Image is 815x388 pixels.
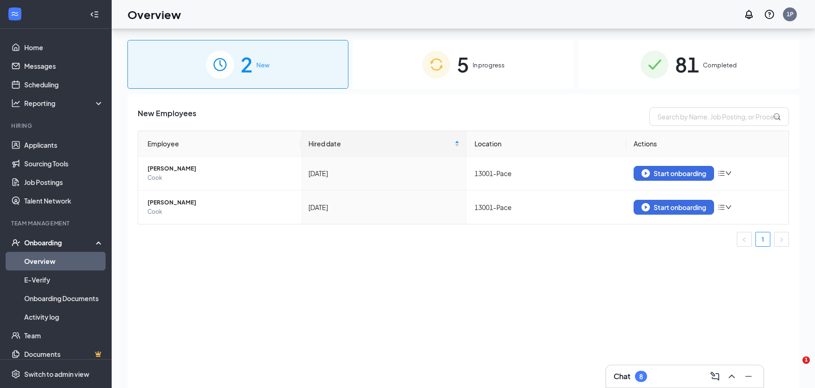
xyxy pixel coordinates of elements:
a: Talent Network [24,191,104,210]
span: bars [718,204,725,211]
svg: Collapse [90,10,99,19]
svg: Minimize [743,371,754,382]
th: Employee [138,131,301,157]
span: New [256,60,269,70]
span: New Employees [138,107,196,126]
span: 5 [457,48,469,80]
div: Hiring [11,122,102,130]
span: down [725,170,732,177]
svg: Notifications [743,9,755,20]
div: 8 [639,373,643,381]
a: Messages [24,57,104,75]
button: Minimize [741,369,756,384]
button: ChevronUp [724,369,739,384]
a: E-Verify [24,270,104,289]
span: Cook [147,207,294,217]
div: [DATE] [308,202,460,212]
span: Completed [703,60,737,70]
a: Onboarding Documents [24,289,104,308]
a: Home [24,38,104,57]
span: 1 [802,356,810,364]
span: [PERSON_NAME] [147,198,294,207]
div: Start onboarding [641,203,706,211]
svg: Settings [11,369,20,379]
div: Team Management [11,219,102,227]
svg: WorkstreamLogo [10,9,20,19]
span: 2 [240,48,253,80]
div: 1P [787,10,794,18]
span: 81 [675,48,699,80]
a: Overview [24,252,104,270]
div: Switch to admin view [24,369,89,379]
li: Previous Page [737,232,752,247]
a: Job Postings [24,173,104,191]
h3: Chat [614,371,630,381]
td: 13001-Pace [467,191,626,224]
h1: Overview [127,7,181,22]
td: 13001-Pace [467,157,626,191]
span: In progress [473,60,505,70]
button: right [774,232,789,247]
a: DocumentsCrown [24,345,104,363]
svg: ChevronUp [726,371,737,382]
span: Cook [147,173,294,183]
button: Start onboarding [634,166,714,181]
a: Sourcing Tools [24,154,104,173]
span: Hired date [308,138,453,149]
input: Search by Name, Job Posting, or Process [649,107,789,126]
span: bars [718,170,725,177]
div: Start onboarding [641,169,706,178]
svg: ComposeMessage [709,371,721,382]
button: left [737,232,752,247]
span: down [725,204,732,210]
span: right [779,237,784,243]
a: Scheduling [24,75,104,94]
th: Location [467,131,626,157]
th: Actions [626,131,789,157]
svg: QuestionInfo [764,9,775,20]
a: Applicants [24,136,104,154]
div: Reporting [24,99,104,108]
li: 1 [755,232,770,247]
div: [DATE] [308,168,460,178]
button: Start onboarding [634,200,714,215]
svg: UserCheck [11,238,20,247]
a: 1 [756,232,770,246]
li: Next Page [774,232,789,247]
a: Activity log [24,308,104,326]
button: ComposeMessage [708,369,722,384]
span: left [742,237,747,243]
iframe: Intercom live chat [783,356,806,379]
span: [PERSON_NAME] [147,164,294,173]
div: Onboarding [24,238,96,247]
svg: Analysis [11,99,20,108]
a: Team [24,326,104,345]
